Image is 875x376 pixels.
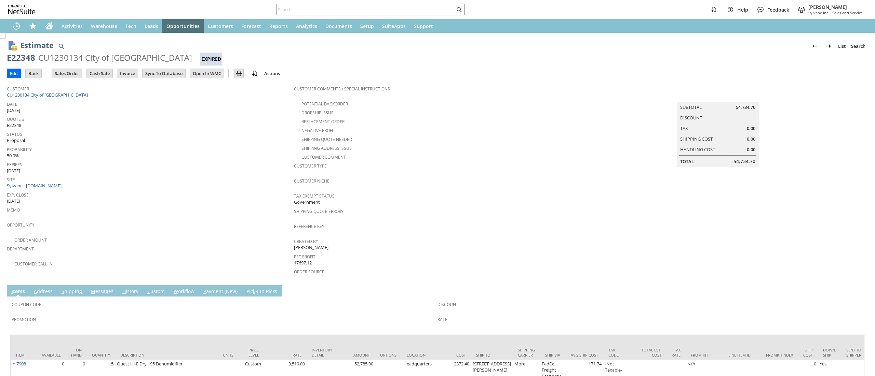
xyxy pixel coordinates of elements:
div: Rate [274,352,301,358]
img: Previous [811,42,819,50]
a: Exp. Close [7,192,29,198]
svg: Recent Records [12,22,21,30]
div: Tax Rate [672,347,681,358]
a: Tax [680,125,688,131]
span: Support [414,23,433,29]
a: Sylvane - [DOMAIN_NAME] [7,183,63,189]
a: Coupon Code [12,302,41,307]
div: From Kit [691,352,718,358]
span: Proposal [7,137,25,144]
a: Home [41,19,57,33]
span: W [174,288,178,294]
a: List [835,41,848,52]
span: Setup [360,23,374,29]
a: Memo [7,207,20,213]
div: Description [120,352,213,358]
div: Units [223,352,238,358]
a: Rate [437,317,447,322]
span: C [147,288,150,294]
div: Quantity [92,352,110,358]
a: Actions [261,70,283,76]
span: P [203,288,206,294]
h1: Estimate [20,40,54,51]
a: Warehouse [87,19,121,33]
svg: Search [455,5,463,14]
div: Shipping Carrier [518,347,535,358]
a: Custom [146,288,166,295]
span: A [34,288,37,294]
img: Next [824,42,833,50]
a: Department [7,246,34,252]
a: Customers [204,19,237,33]
span: 17697.12 [294,260,312,266]
span: Warehouse [91,23,117,29]
a: Quote # [7,116,25,122]
a: Customer Comment [301,154,346,160]
a: Expires [7,162,22,168]
svg: logo [8,5,36,14]
a: Shipping Cost [680,136,713,142]
a: Support [410,19,437,33]
span: 0.00 [747,136,755,142]
div: Ship To [476,352,508,358]
div: Sent To Shipper [846,347,861,358]
a: SuiteApps [378,19,410,33]
a: Discount [680,115,702,121]
a: CU1230134 City of [GEOGRAPHIC_DATA] [7,92,90,98]
a: Discount [437,302,458,307]
span: E22348 [7,122,21,129]
span: 54,734.70 [733,158,755,165]
div: Down. Ship [823,347,836,358]
a: hi7908 [13,361,26,367]
a: Dropship Issue [301,110,334,116]
a: PickRun Picks [245,288,279,295]
div: Shortcuts [25,19,41,33]
a: Shipping Quote Errors [294,208,344,214]
a: Replacement Order [301,119,345,125]
div: Inventory Detail [312,347,332,358]
a: Shipping Quote Needed [301,136,352,142]
span: [PERSON_NAME] [808,4,863,10]
a: Customer Type [294,163,327,169]
a: Created By [294,238,318,244]
span: Documents [325,23,352,29]
a: Shipping Address Issue [301,145,352,151]
a: Potential Backorder [301,101,348,107]
input: Sales Order [52,69,82,78]
svg: Shortcuts [29,22,37,30]
input: Edit [7,69,21,78]
div: Item [16,352,31,358]
a: Order Source [294,269,324,275]
a: Reports [265,19,292,33]
div: CU1230134 City of [GEOGRAPHIC_DATA] [38,52,192,63]
a: Tech [121,19,140,33]
a: Opportunities [162,19,204,33]
span: [DATE] [7,198,20,204]
span: Customers [208,23,233,29]
div: Ship Cost [803,347,813,358]
span: [PERSON_NAME] [294,244,328,251]
span: Leads [145,23,158,29]
a: Workflow [172,288,196,295]
a: Customer [7,86,29,92]
div: Cost [439,352,466,358]
span: k [253,288,255,294]
a: Handling Cost [680,146,715,153]
span: Tech [125,23,136,29]
a: Leads [140,19,162,33]
a: Reference Key [294,223,324,229]
input: Sync To Database [143,69,185,78]
a: Est Profit [294,254,315,260]
span: Reports [269,23,288,29]
span: M [91,288,95,294]
svg: Home [45,22,53,30]
a: Status [7,131,22,137]
span: Feedback [767,6,789,13]
div: E22348 [7,52,35,63]
span: 0.00 [747,146,755,153]
div: Location [407,352,428,358]
input: Invoice [117,69,138,78]
span: Forecast [241,23,261,29]
div: On Hand [71,347,82,358]
div: Amount [342,352,370,358]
